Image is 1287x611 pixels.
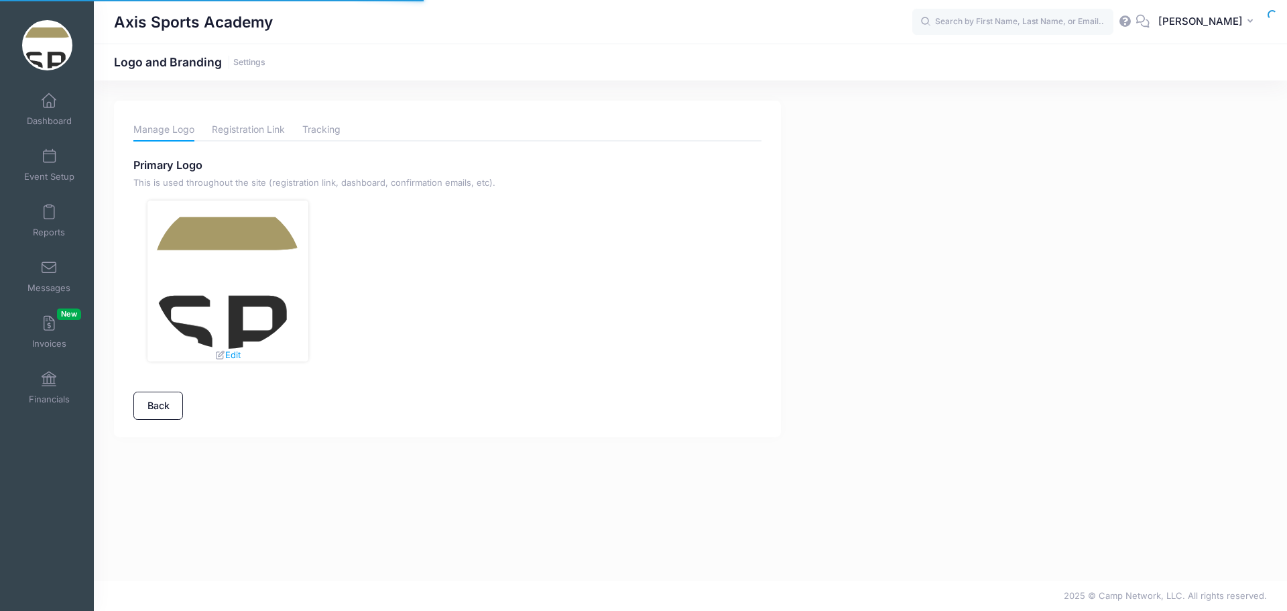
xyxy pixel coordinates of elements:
button: [PERSON_NAME] [1150,7,1267,38]
h1: Logo and Branding [114,55,265,69]
a: Event Setup [17,142,81,188]
span: Messages [27,282,70,294]
input: Search by First Name, Last Name, or Email... [912,9,1113,36]
a: Financials [17,364,81,411]
a: Edit [214,349,241,360]
a: Back [133,392,183,421]
span: Financials [29,394,70,405]
h4: Primary Logo [133,159,761,172]
a: Reports [17,197,81,244]
a: Manage Logo [133,118,194,142]
a: Tracking [302,118,341,142]
h1: Axis Sports Academy [114,7,273,38]
p: This is used throughout the site (registration link, dashboard, confirmation emails, etc). [133,176,761,190]
span: Event Setup [24,171,74,182]
span: Invoices [32,338,66,349]
a: Settings [233,58,265,68]
a: Dashboard [17,86,81,133]
span: New [57,309,81,320]
span: Reports [33,227,65,238]
a: Registration Link [212,118,285,142]
span: Dashboard [27,115,72,127]
span: [PERSON_NAME] [1158,14,1243,29]
img: Main logo for Axis Sports Academy [153,200,302,349]
span: 2025 © Camp Network, LLC. All rights reserved. [1064,590,1267,601]
a: InvoicesNew [17,309,81,355]
a: Messages [17,253,81,300]
img: Axis Sports Academy [22,20,72,70]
